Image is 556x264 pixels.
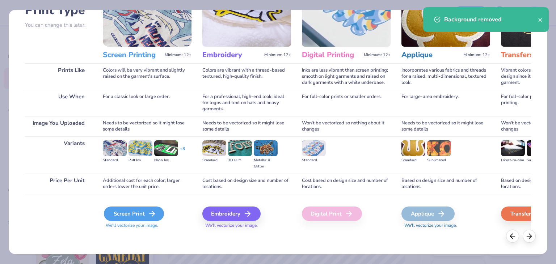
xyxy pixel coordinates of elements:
span: We'll vectorize your image. [103,222,191,229]
img: Sublimated [427,140,451,156]
img: Standard [401,140,425,156]
div: Inks are less vibrant than screen printing; smooth on light garments and raised on dark garments ... [302,63,391,90]
div: Based on design size and number of locations. [401,174,490,194]
img: Supacolor [527,140,551,156]
h3: Embroidery [202,50,261,60]
img: Standard [103,140,127,156]
div: 3D Puff [228,157,252,163]
div: Needs to be vectorized so it might lose some details [202,116,291,136]
div: Use When [25,90,92,116]
div: Applique [401,206,455,221]
div: Direct-to-film [501,157,525,163]
div: Metallic & Glitter [254,157,278,170]
div: Price Per Unit [25,174,92,194]
h3: Screen Printing [103,50,162,60]
div: For a professional, high-end look; ideal for logos and text on hats and heavy garments. [202,90,291,116]
div: Won't be vectorized so nothing about it changes [302,116,391,136]
img: 3D Puff [228,140,252,156]
div: Standard [202,157,226,163]
span: Minimum: 12+ [364,52,391,58]
h3: Applique [401,50,460,60]
span: We'll vectorize your image. [401,222,490,229]
div: Colors will be very vibrant and slightly raised on the garment's surface. [103,63,191,90]
img: Neon Ink [154,140,178,156]
div: Embroidery [202,206,261,221]
img: Metallic & Glitter [254,140,278,156]
div: Puff Ink [129,157,152,163]
span: We'll vectorize your image. [202,222,291,229]
div: Variants [25,136,92,174]
div: Screen Print [104,206,164,221]
div: Digital Print [302,206,362,221]
h3: Digital Printing [302,50,361,60]
div: Transfers [501,206,554,221]
div: For full-color prints or smaller orders. [302,90,391,116]
div: For large-area embroidery. [401,90,490,116]
div: Standard [401,157,425,163]
div: Sublimated [427,157,451,163]
div: Incorporates various fabrics and threads for a raised, multi-dimensional, textured look. [401,63,490,90]
div: Standard [302,157,326,163]
button: close [538,15,543,24]
div: Prints Like [25,63,92,90]
div: Needs to be vectorized so it might lose some details [401,116,490,136]
span: Minimum: 12+ [463,52,490,58]
div: Colors are vibrant with a thread-based textured, high-quality finish. [202,63,291,90]
img: Puff Ink [129,140,152,156]
div: Cost based on design size and number of locations. [202,174,291,194]
div: For a classic look or large order. [103,90,191,116]
img: Direct-to-film [501,140,525,156]
img: Standard [202,140,226,156]
p: You can change this later. [25,22,92,28]
div: Cost based on design size and number of locations. [302,174,391,194]
div: Supacolor [527,157,551,163]
div: Image You Uploaded [25,116,92,136]
div: Needs to be vectorized so it might lose some details [103,116,191,136]
div: Background removed [444,15,538,24]
span: Minimum: 12+ [264,52,291,58]
div: Neon Ink [154,157,178,163]
span: Minimum: 12+ [165,52,191,58]
div: Standard [103,157,127,163]
div: + 3 [180,146,185,158]
img: Standard [302,140,326,156]
div: Additional cost for each color; larger orders lower the unit price. [103,174,191,194]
